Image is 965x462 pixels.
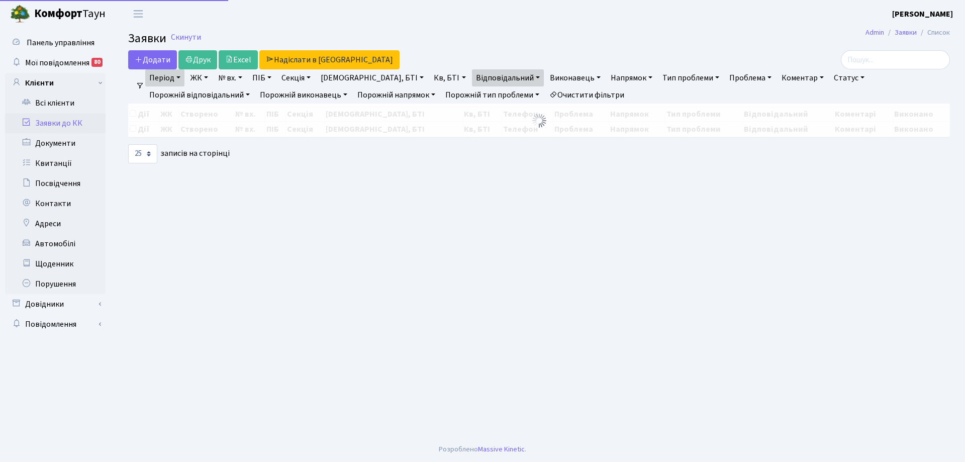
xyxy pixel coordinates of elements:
img: logo.png [10,4,30,24]
a: Секція [277,69,315,86]
span: Мої повідомлення [25,57,89,68]
a: Кв, БТІ [430,69,469,86]
input: Пошук... [841,50,950,69]
a: Скинути [171,33,201,42]
b: [PERSON_NAME] [892,9,953,20]
span: Додати [135,54,170,65]
a: Контакти [5,194,106,214]
a: Надіслати в [GEOGRAPHIC_DATA] [259,50,400,69]
a: ПІБ [248,69,275,86]
a: Панель управління [5,33,106,53]
a: Адреси [5,214,106,234]
a: Щоденник [5,254,106,274]
a: Коментар [778,69,828,86]
a: Мої повідомлення80 [5,53,106,73]
a: Повідомлення [5,314,106,334]
a: Довідники [5,294,106,314]
a: Автомобілі [5,234,106,254]
img: Обробка... [531,113,547,129]
li: Список [917,27,950,38]
a: Порожній виконавець [256,86,351,104]
span: Панель управління [27,37,94,48]
a: Admin [865,27,884,38]
a: Відповідальний [472,69,544,86]
a: Період [145,69,184,86]
a: [PERSON_NAME] [892,8,953,20]
a: Massive Kinetic [478,444,525,454]
a: Квитанції [5,153,106,173]
a: № вх. [214,69,246,86]
div: Розроблено . [439,444,526,455]
nav: breadcrumb [850,22,965,43]
a: Посвідчення [5,173,106,194]
a: Excel [219,50,258,69]
a: Клієнти [5,73,106,93]
a: Заявки до КК [5,113,106,133]
a: [DEMOGRAPHIC_DATA], БТІ [317,69,428,86]
a: ЖК [186,69,212,86]
b: Комфорт [34,6,82,22]
a: Виконавець [546,69,605,86]
a: Всі клієнти [5,93,106,113]
span: Заявки [128,30,166,47]
a: Напрямок [607,69,656,86]
select: записів на сторінці [128,144,157,163]
a: Статус [830,69,868,86]
a: Друк [178,50,217,69]
label: записів на сторінці [128,144,230,163]
a: Проблема [725,69,776,86]
a: Порушення [5,274,106,294]
a: Заявки [895,27,917,38]
a: Очистити фільтри [545,86,628,104]
a: Документи [5,133,106,153]
a: Порожній відповідальний [145,86,254,104]
a: Порожній тип проблеми [441,86,543,104]
div: 80 [91,58,103,67]
a: Порожній напрямок [353,86,439,104]
a: Тип проблеми [658,69,723,86]
a: Додати [128,50,177,69]
button: Переключити навігацію [126,6,151,22]
span: Таун [34,6,106,23]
